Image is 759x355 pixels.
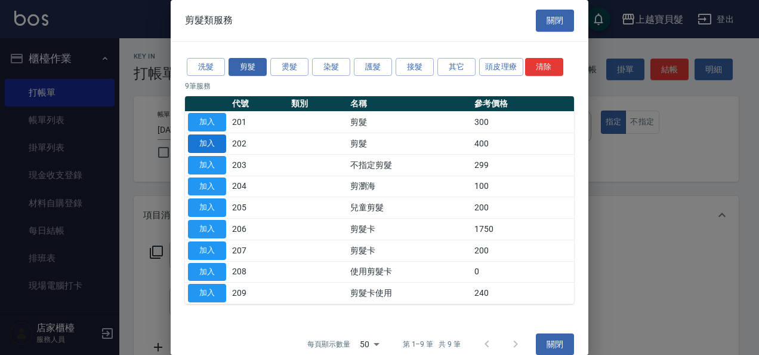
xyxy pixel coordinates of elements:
[229,96,288,112] th: 代號
[229,176,288,197] td: 204
[347,176,471,197] td: 剪瀏海
[471,283,574,304] td: 240
[188,198,226,217] button: 加入
[188,134,226,153] button: 加入
[229,283,288,304] td: 209
[471,112,574,133] td: 300
[307,339,350,350] p: 每頁顯示數量
[347,261,471,283] td: 使用剪髮卡
[347,283,471,304] td: 剪髮卡使用
[525,58,563,76] button: 清除
[471,261,574,283] td: 0
[229,154,288,176] td: 203
[229,112,288,133] td: 201
[229,58,267,76] button: 剪髮
[347,240,471,261] td: 剪髮卡
[188,156,226,175] button: 加入
[347,112,471,133] td: 剪髮
[347,219,471,240] td: 剪髮卡
[312,58,350,76] button: 染髮
[188,263,226,281] button: 加入
[471,197,574,219] td: 200
[471,240,574,261] td: 200
[185,81,574,91] p: 9 筆服務
[188,113,226,131] button: 加入
[229,219,288,240] td: 206
[471,96,574,112] th: 參考價格
[471,154,574,176] td: 299
[471,219,574,240] td: 1750
[187,58,225,76] button: 洗髮
[471,133,574,155] td: 400
[347,197,471,219] td: 兒童剪髮
[229,261,288,283] td: 208
[347,133,471,155] td: 剪髮
[396,58,434,76] button: 接髮
[288,96,347,112] th: 類別
[188,241,226,260] button: 加入
[188,284,226,302] button: 加入
[188,177,226,196] button: 加入
[229,133,288,155] td: 202
[347,154,471,176] td: 不指定剪髮
[347,96,471,112] th: 名稱
[437,58,476,76] button: 其它
[188,220,226,238] button: 加入
[229,197,288,219] td: 205
[536,10,574,32] button: 關閉
[479,58,523,76] button: 頭皮理療
[471,176,574,197] td: 100
[403,339,461,350] p: 第 1–9 筆 共 9 筆
[354,58,392,76] button: 護髮
[270,58,308,76] button: 燙髮
[185,14,233,26] span: 剪髮類服務
[229,240,288,261] td: 207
